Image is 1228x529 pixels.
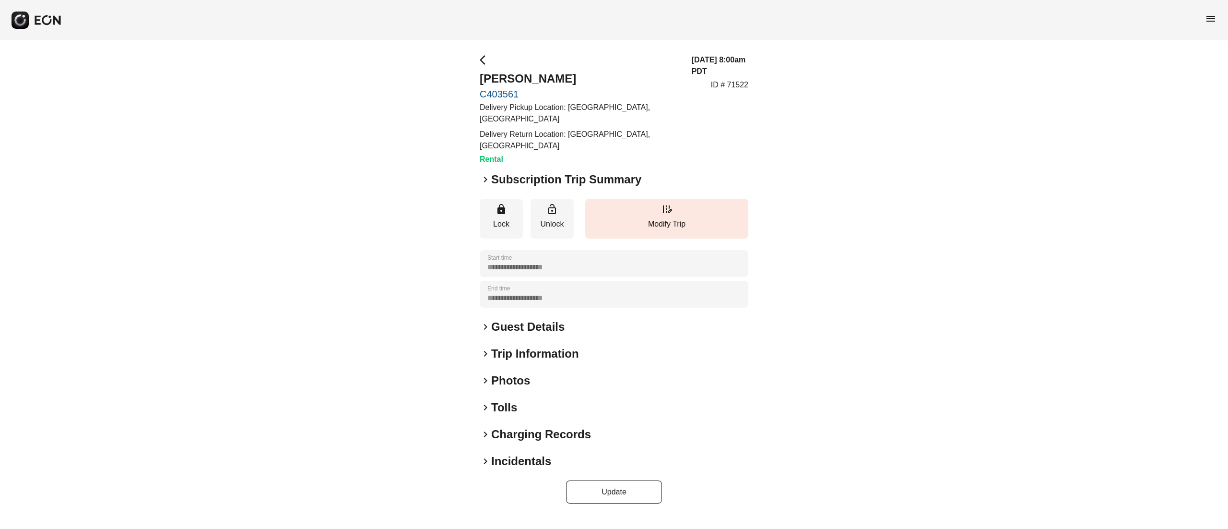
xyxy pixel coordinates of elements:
[480,429,491,440] span: keyboard_arrow_right
[496,204,507,215] span: lock
[480,402,491,413] span: keyboard_arrow_right
[566,481,662,504] button: Update
[535,218,569,230] p: Unlock
[480,321,491,333] span: keyboard_arrow_right
[480,348,491,360] span: keyboard_arrow_right
[480,129,680,152] p: Delivery Return Location: [GEOGRAPHIC_DATA], [GEOGRAPHIC_DATA]
[480,375,491,386] span: keyboard_arrow_right
[480,174,491,185] span: keyboard_arrow_right
[480,71,680,86] h2: [PERSON_NAME]
[491,454,551,469] h2: Incidentals
[661,204,673,215] span: edit_road
[590,218,744,230] p: Modify Trip
[491,427,591,442] h2: Charging Records
[491,346,579,361] h2: Trip Information
[491,319,565,335] h2: Guest Details
[531,199,574,239] button: Unlock
[491,373,530,388] h2: Photos
[480,54,491,66] span: arrow_back_ios
[546,204,558,215] span: lock_open
[480,456,491,467] span: keyboard_arrow_right
[484,218,518,230] p: Lock
[480,102,680,125] p: Delivery Pickup Location: [GEOGRAPHIC_DATA], [GEOGRAPHIC_DATA]
[1205,13,1216,24] span: menu
[491,172,641,187] h2: Subscription Trip Summary
[711,79,748,91] p: ID # 71522
[480,199,523,239] button: Lock
[491,400,517,415] h2: Tolls
[480,154,680,165] h3: Rental
[692,54,748,77] h3: [DATE] 8:00am PDT
[585,199,748,239] button: Modify Trip
[480,88,680,100] a: C403561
